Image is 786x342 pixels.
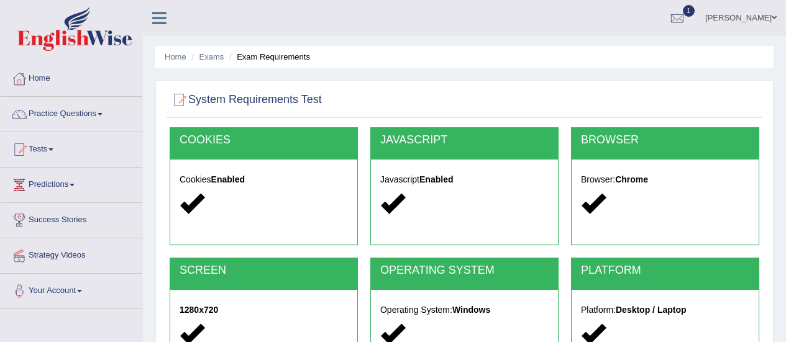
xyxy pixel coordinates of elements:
[180,264,348,277] h2: SCREEN
[199,52,224,61] a: Exams
[1,97,142,128] a: Practice Questions
[180,305,218,315] strong: 1280x720
[581,175,749,184] h5: Browser:
[1,203,142,234] a: Success Stories
[581,264,749,277] h2: PLATFORM
[581,305,749,315] h5: Platform:
[1,168,142,199] a: Predictions
[615,174,648,184] strong: Chrome
[616,305,687,315] strong: Desktop / Laptop
[170,91,322,109] h2: System Requirements Test
[380,134,549,146] h2: JAVASCRIPT
[1,61,142,92] a: Home
[380,305,549,315] h5: Operating System:
[180,175,348,184] h5: Cookies
[211,174,245,184] strong: Enabled
[226,51,310,63] li: Exam Requirements
[581,134,749,146] h2: BROWSER
[165,52,186,61] a: Home
[1,238,142,269] a: Strategy Videos
[1,132,142,163] a: Tests
[419,174,453,184] strong: Enabled
[683,5,695,17] span: 1
[1,274,142,305] a: Your Account
[180,134,348,146] h2: COOKIES
[452,305,490,315] strong: Windows
[380,264,549,277] h2: OPERATING SYSTEM
[380,175,549,184] h5: Javascript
